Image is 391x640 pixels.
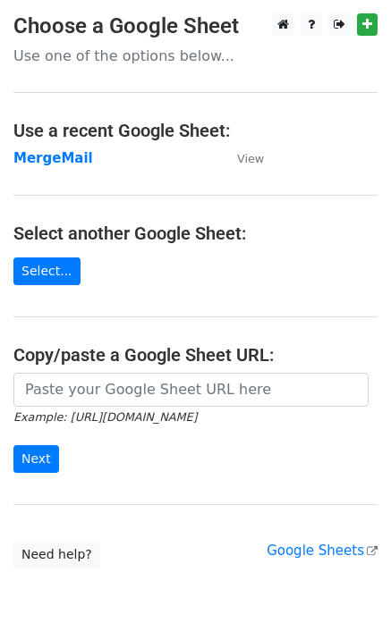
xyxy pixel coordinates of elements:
a: Google Sheets [267,543,378,559]
small: Example: [URL][DOMAIN_NAME] [13,410,197,424]
a: Select... [13,257,81,285]
h4: Use a recent Google Sheet: [13,120,378,141]
p: Use one of the options below... [13,46,378,65]
a: Need help? [13,541,100,568]
h4: Select another Google Sheet: [13,223,378,244]
h3: Choose a Google Sheet [13,13,378,39]
small: View [237,152,264,165]
a: MergeMail [13,150,93,166]
input: Paste your Google Sheet URL here [13,373,369,407]
h4: Copy/paste a Google Sheet URL: [13,344,378,366]
input: Next [13,445,59,473]
a: View [219,150,264,166]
